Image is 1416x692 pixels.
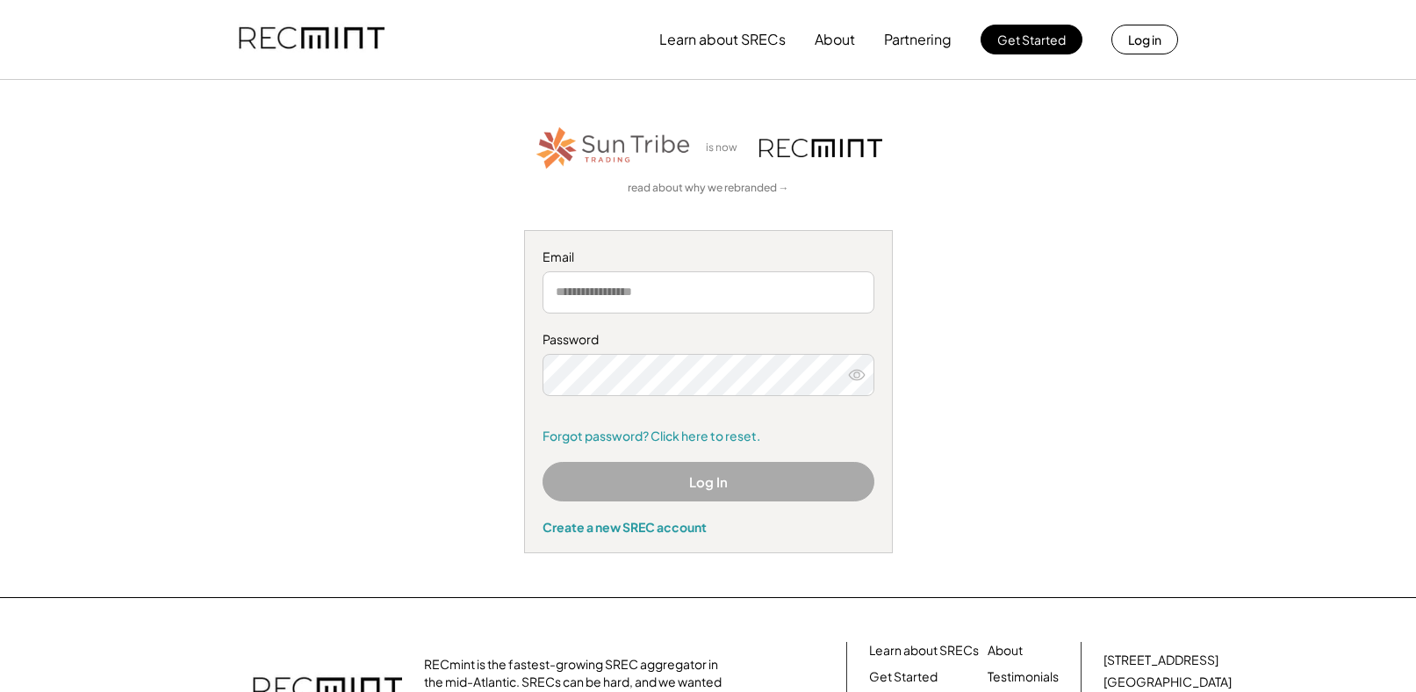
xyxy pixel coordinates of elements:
a: Forgot password? Click here to reset. [543,428,874,445]
div: Password [543,331,874,349]
a: read about why we rebranded → [628,181,789,196]
div: [STREET_ADDRESS] [1103,652,1218,669]
img: recmint-logotype%403x.png [759,139,882,157]
a: Testimonials [988,668,1059,686]
a: About [988,642,1023,660]
div: [GEOGRAPHIC_DATA] [1103,674,1232,691]
a: Learn about SRECs [869,642,979,660]
button: Learn about SRECs [659,22,786,57]
div: Email [543,249,874,266]
div: Create a new SREC account [543,519,874,535]
button: Log in [1111,25,1178,54]
a: Get Started [869,668,938,686]
button: About [815,22,855,57]
button: Partnering [884,22,952,57]
img: STT_Horizontal_Logo%2B-%2BColor.png [535,124,693,172]
img: recmint-logotype%403x.png [239,10,385,69]
button: Log In [543,462,874,501]
button: Get Started [981,25,1082,54]
div: is now [701,141,751,155]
